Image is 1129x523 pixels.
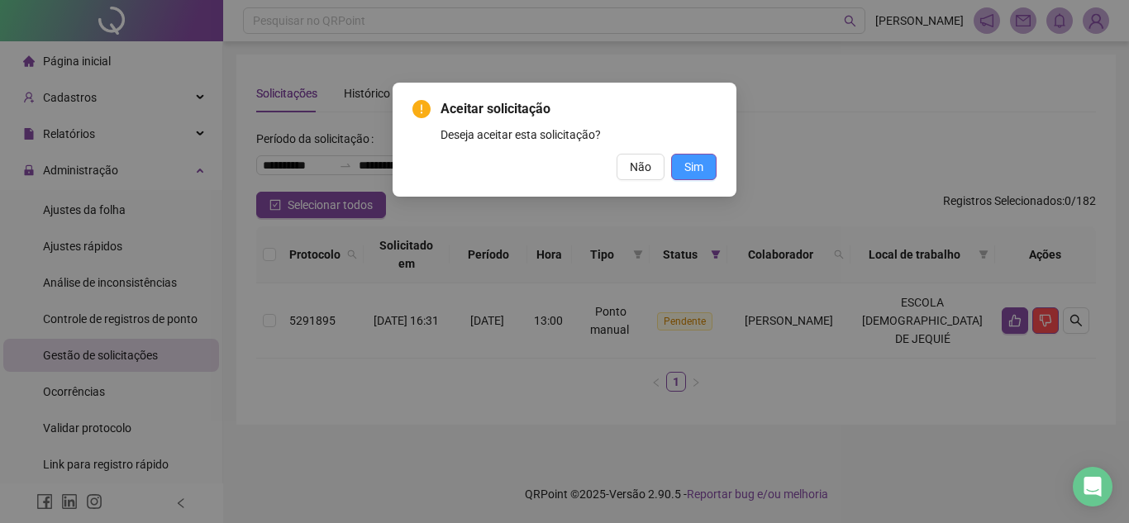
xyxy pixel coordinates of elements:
[441,126,717,144] div: Deseja aceitar esta solicitação?
[630,158,651,176] span: Não
[441,99,717,119] span: Aceitar solicitação
[671,154,717,180] button: Sim
[412,100,431,118] span: exclamation-circle
[684,158,703,176] span: Sim
[1073,467,1112,506] div: Open Intercom Messenger
[617,154,665,180] button: Não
